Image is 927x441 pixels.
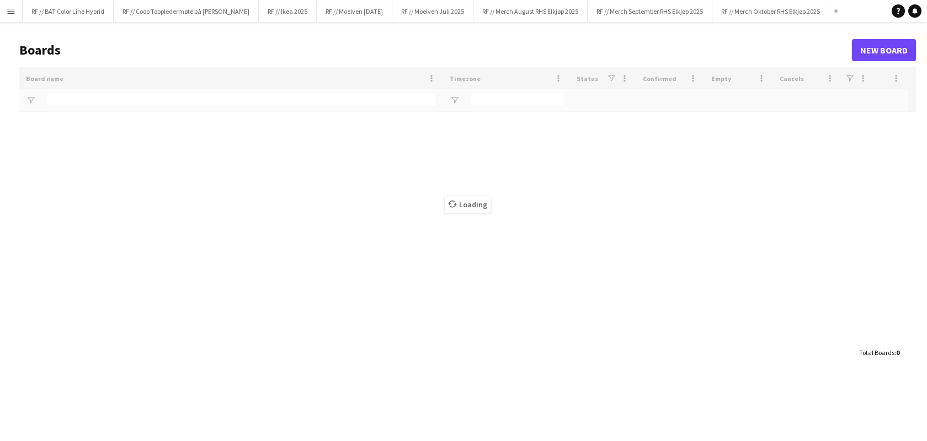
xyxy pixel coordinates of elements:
[859,348,894,357] span: Total Boards
[588,1,712,22] button: RF // Merch September RHS Elkjøp 2025
[19,42,852,58] h1: Boards
[896,348,899,357] span: 0
[445,196,491,213] span: Loading
[852,39,916,61] a: New Board
[23,1,114,22] button: RF // BAT Color Line Hybrid
[859,342,899,363] div: :
[259,1,317,22] button: RF // Ikea 2025
[712,1,829,22] button: RF // Merch Oktober RHS Elkjøp 2025
[317,1,392,22] button: RF // Moelven [DATE]
[473,1,588,22] button: RF // Merch August RHS Elkjøp 2025
[392,1,473,22] button: RF // Moelven Juli 2025
[114,1,259,22] button: RF // Coop Toppledermøte på [PERSON_NAME]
